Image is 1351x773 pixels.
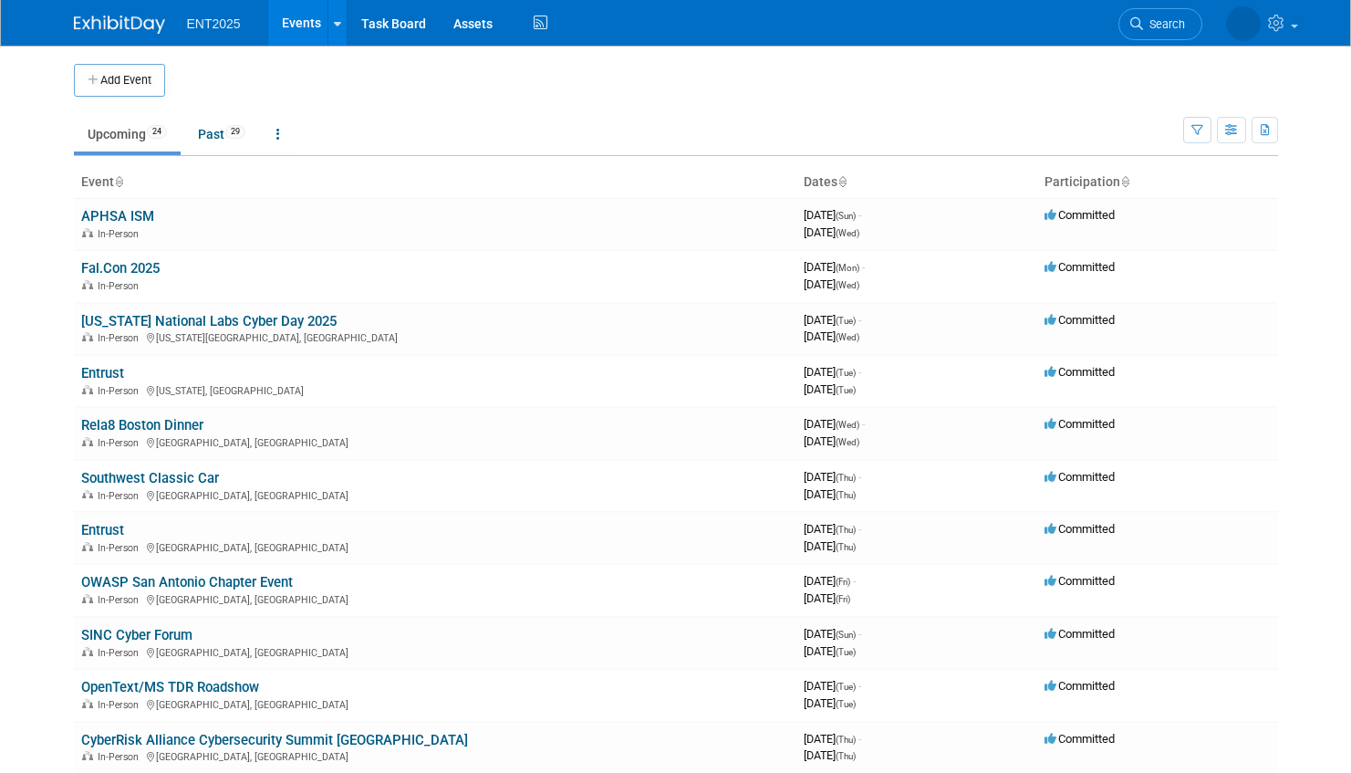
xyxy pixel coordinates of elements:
[836,316,856,326] span: (Tue)
[858,732,861,746] span: -
[804,329,859,343] span: [DATE]
[837,174,847,189] a: Sort by Start Date
[836,594,850,604] span: (Fri)
[98,594,144,606] span: In-Person
[74,64,165,97] button: Add Event
[862,417,865,431] span: -
[804,522,861,536] span: [DATE]
[98,437,144,449] span: In-Person
[804,591,850,605] span: [DATE]
[804,644,856,658] span: [DATE]
[1044,208,1115,222] span: Committed
[1044,260,1115,274] span: Committed
[836,699,856,709] span: (Tue)
[82,280,93,289] img: In-Person Event
[81,696,789,711] div: [GEOGRAPHIC_DATA], [GEOGRAPHIC_DATA]
[81,732,468,748] a: CyberRisk Alliance Cybersecurity Summit [GEOGRAPHIC_DATA]
[1143,17,1185,31] span: Search
[98,647,144,659] span: In-Person
[836,368,856,378] span: (Tue)
[98,751,144,763] span: In-Person
[836,263,859,273] span: (Mon)
[81,470,219,486] a: Southwest Classic Car
[147,125,167,139] span: 24
[1226,6,1261,41] img: Rose Bodin
[81,329,789,344] div: [US_STATE][GEOGRAPHIC_DATA], [GEOGRAPHIC_DATA]
[804,434,859,448] span: [DATE]
[862,260,865,274] span: -
[1044,470,1115,484] span: Committed
[81,365,124,381] a: Entrust
[225,125,245,139] span: 29
[804,225,859,239] span: [DATE]
[1044,522,1115,536] span: Committed
[836,630,856,640] span: (Sun)
[804,470,861,484] span: [DATE]
[74,16,165,34] img: ExhibitDay
[98,332,144,344] span: In-Person
[81,417,203,434] a: Rela8 Boston Dinner
[853,574,856,588] span: -
[1044,417,1115,431] span: Committed
[804,382,856,396] span: [DATE]
[81,487,789,502] div: [GEOGRAPHIC_DATA], [GEOGRAPHIC_DATA]
[81,748,789,763] div: [GEOGRAPHIC_DATA], [GEOGRAPHIC_DATA]
[187,16,241,31] span: ENT2025
[82,385,93,394] img: In-Person Event
[804,208,861,222] span: [DATE]
[804,539,856,553] span: [DATE]
[836,542,856,552] span: (Thu)
[1044,365,1115,379] span: Committed
[81,627,192,643] a: SINC Cyber Forum
[82,647,93,656] img: In-Person Event
[98,280,144,292] span: In-Person
[804,260,865,274] span: [DATE]
[82,228,93,237] img: In-Person Event
[81,382,789,397] div: [US_STATE], [GEOGRAPHIC_DATA]
[858,627,861,641] span: -
[836,751,856,761] span: (Thu)
[836,332,859,342] span: (Wed)
[836,647,856,657] span: (Tue)
[81,574,293,590] a: OWASP San Antonio Chapter Event
[836,420,859,430] span: (Wed)
[81,679,259,695] a: OpenText/MS TDR Roadshow
[804,574,856,588] span: [DATE]
[804,679,861,693] span: [DATE]
[82,542,93,551] img: In-Person Event
[804,277,859,291] span: [DATE]
[81,434,789,449] div: [GEOGRAPHIC_DATA], [GEOGRAPHIC_DATA]
[836,525,856,535] span: (Thu)
[858,470,861,484] span: -
[836,490,856,500] span: (Thu)
[836,437,859,447] span: (Wed)
[81,313,337,329] a: [US_STATE] National Labs Cyber Day 2025
[1044,732,1115,746] span: Committed
[804,732,861,746] span: [DATE]
[1044,313,1115,327] span: Committed
[82,437,93,446] img: In-Person Event
[836,228,859,238] span: (Wed)
[1044,627,1115,641] span: Committed
[836,682,856,692] span: (Tue)
[804,417,865,431] span: [DATE]
[858,365,861,379] span: -
[74,117,181,151] a: Upcoming24
[1044,574,1115,588] span: Committed
[858,679,861,693] span: -
[1120,174,1129,189] a: Sort by Participation Type
[836,577,850,587] span: (Fri)
[836,735,856,745] span: (Thu)
[81,522,124,538] a: Entrust
[98,699,144,711] span: In-Person
[836,211,856,221] span: (Sun)
[82,594,93,603] img: In-Person Event
[836,473,856,483] span: (Thu)
[1044,679,1115,693] span: Committed
[74,167,796,198] th: Event
[858,313,861,327] span: -
[804,487,856,501] span: [DATE]
[98,542,144,554] span: In-Person
[98,228,144,240] span: In-Person
[804,365,861,379] span: [DATE]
